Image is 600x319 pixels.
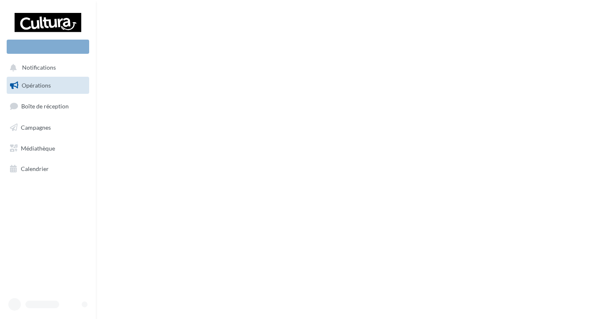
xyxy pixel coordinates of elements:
span: Boîte de réception [21,103,69,110]
a: Médiathèque [5,140,91,157]
span: Campagnes [21,124,51,131]
div: Nouvelle campagne [7,40,89,54]
a: Calendrier [5,160,91,178]
span: Opérations [22,82,51,89]
span: Notifications [22,64,56,71]
span: Calendrier [21,165,49,172]
span: Médiathèque [21,144,55,151]
a: Boîte de réception [5,97,91,115]
a: Opérations [5,77,91,94]
a: Campagnes [5,119,91,136]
